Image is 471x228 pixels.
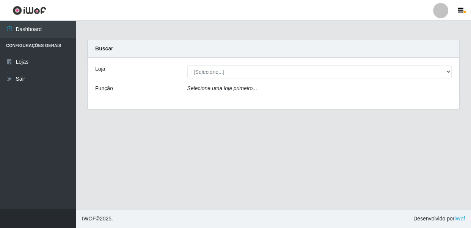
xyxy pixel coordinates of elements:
[95,45,113,52] strong: Buscar
[82,215,113,223] span: © 2025 .
[95,84,113,92] label: Função
[454,216,465,222] a: iWof
[13,6,46,15] img: CoreUI Logo
[95,65,105,73] label: Loja
[413,215,465,223] span: Desenvolvido por
[82,216,96,222] span: IWOF
[187,85,257,91] i: Selecione uma loja primeiro...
